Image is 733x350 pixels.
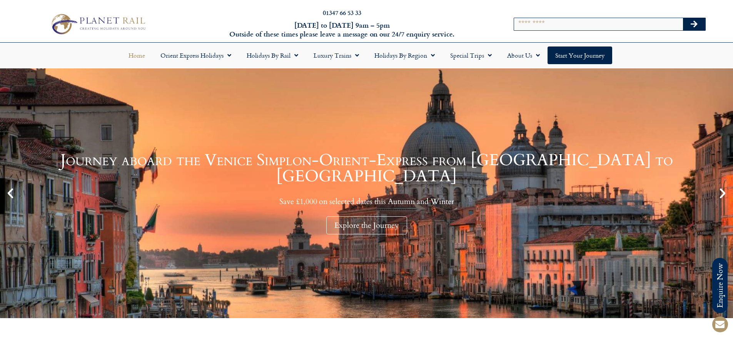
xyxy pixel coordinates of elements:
[683,18,705,30] button: Search
[19,197,714,206] p: Save £1,000 on selected dates this Autumn and Winter
[19,152,714,184] h1: Journey aboard the Venice Simplon-Orient-Express from [GEOGRAPHIC_DATA] to [GEOGRAPHIC_DATA]
[47,12,148,36] img: Planet Rail Train Holidays Logo
[153,46,239,64] a: Orient Express Holidays
[323,8,361,17] a: 01347 66 53 33
[326,216,407,234] div: Explore the Journey
[121,46,153,64] a: Home
[442,46,499,64] a: Special Trips
[367,46,442,64] a: Holidays by Region
[716,187,729,200] div: Next slide
[239,46,306,64] a: Holidays by Rail
[306,46,367,64] a: Luxury Trains
[4,187,17,200] div: Previous slide
[548,46,612,64] a: Start your Journey
[499,46,548,64] a: About Us
[197,21,487,39] h6: [DATE] to [DATE] 9am – 5pm Outside of these times please leave a message on our 24/7 enquiry serv...
[4,46,729,64] nav: Menu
